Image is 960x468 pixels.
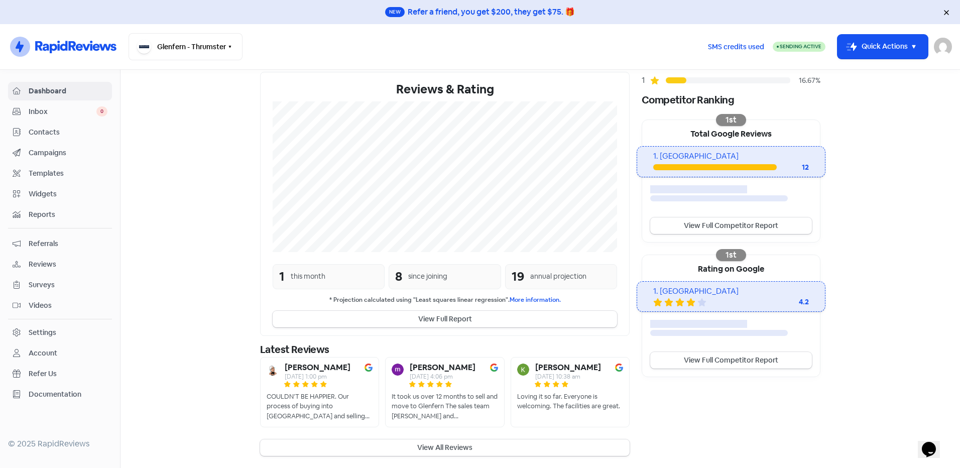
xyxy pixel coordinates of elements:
[267,364,279,376] img: Avatar
[365,364,373,372] img: Image
[392,364,404,376] img: Avatar
[273,295,617,305] small: * Projection calculated using "Least squares linear regression".
[29,239,107,249] span: Referrals
[8,438,112,450] div: © 2025 RapidReviews
[8,276,112,294] a: Surveys
[96,106,107,116] span: 0
[777,162,809,173] div: 12
[273,311,617,327] button: View Full Report
[934,38,952,56] img: User
[410,374,475,380] div: [DATE] 4:06 pm
[29,127,107,138] span: Contacts
[408,271,447,282] div: since joining
[517,392,623,411] div: Loving it so far. Everyone is welcoming. The facilities are great.
[285,374,350,380] div: [DATE] 1:00 pm
[918,428,950,458] iframe: chat widget
[8,164,112,183] a: Templates
[29,327,56,338] div: Settings
[653,151,808,162] div: 1. [GEOGRAPHIC_DATA]
[490,364,498,372] img: Image
[615,364,623,372] img: Image
[29,209,107,220] span: Reports
[8,102,112,121] a: Inbox 0
[29,259,107,270] span: Reviews
[512,268,524,286] div: 19
[260,342,630,357] div: Latest Reviews
[769,297,809,307] div: 4.2
[716,114,746,126] div: 1st
[29,168,107,179] span: Templates
[8,123,112,142] a: Contacts
[510,296,561,304] a: More information.
[392,392,498,421] div: It took us over 12 months to sell and move to Glenfern The sales team [PERSON_NAME] and [PERSON_N...
[29,389,107,400] span: Documentation
[29,300,107,311] span: Videos
[642,255,820,281] div: Rating on Google
[8,323,112,342] a: Settings
[291,271,325,282] div: this month
[517,364,529,376] img: Avatar
[29,86,107,96] span: Dashboard
[650,352,812,369] a: View Full Competitor Report
[260,439,630,456] button: View All Reviews
[642,74,650,86] div: 1
[8,205,112,224] a: Reports
[708,42,764,52] span: SMS credits used
[273,80,617,98] div: Reviews & Rating
[8,144,112,162] a: Campaigns
[8,344,112,363] a: Account
[29,148,107,158] span: Campaigns
[279,268,285,286] div: 1
[408,6,575,18] div: Refer a friend, you get $200, they get $75. 🎁
[29,189,107,199] span: Widgets
[129,33,243,60] button: Glenfern - Thrumster
[8,385,112,404] a: Documentation
[780,43,821,50] span: Sending Active
[8,82,112,100] a: Dashboard
[8,255,112,274] a: Reviews
[773,41,825,53] a: Sending Active
[29,348,57,359] div: Account
[267,392,373,421] div: COULDN’T BE HAPPIER. Our process of buying into [GEOGRAPHIC_DATA] and selling our home in [GEOGRA...
[535,364,601,372] b: [PERSON_NAME]
[653,286,808,297] div: 1. [GEOGRAPHIC_DATA]
[837,35,928,59] button: Quick Actions
[535,374,601,380] div: [DATE] 10:38 am
[8,235,112,253] a: Referrals
[699,41,773,51] a: SMS credits used
[642,120,820,146] div: Total Google Reviews
[8,365,112,383] a: Refer Us
[29,280,107,290] span: Surveys
[285,364,350,372] b: [PERSON_NAME]
[395,268,402,286] div: 8
[8,296,112,315] a: Videos
[29,369,107,379] span: Refer Us
[650,217,812,234] a: View Full Competitor Report
[385,7,405,17] span: New
[410,364,475,372] b: [PERSON_NAME]
[790,75,820,86] div: 16.67%
[8,185,112,203] a: Widgets
[642,92,820,107] div: Competitor Ranking
[530,271,586,282] div: annual projection
[716,249,746,261] div: 1st
[29,106,96,117] span: Inbox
